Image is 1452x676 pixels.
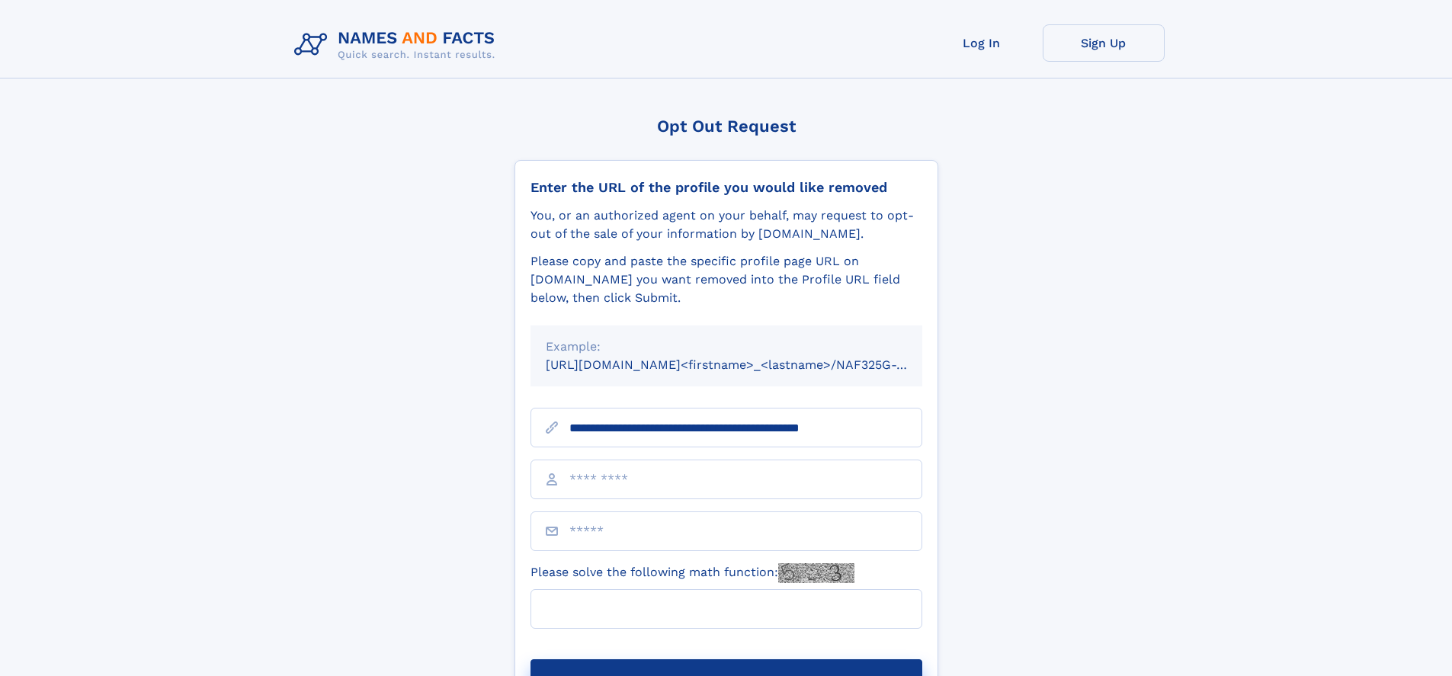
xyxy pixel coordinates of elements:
div: Enter the URL of the profile you would like removed [530,179,922,196]
small: [URL][DOMAIN_NAME]<firstname>_<lastname>/NAF325G-xxxxxxxx [546,357,951,372]
label: Please solve the following math function: [530,563,854,583]
div: You, or an authorized agent on your behalf, may request to opt-out of the sale of your informatio... [530,207,922,243]
a: Sign Up [1043,24,1165,62]
div: Example: [546,338,907,356]
div: Please copy and paste the specific profile page URL on [DOMAIN_NAME] you want removed into the Pr... [530,252,922,307]
a: Log In [921,24,1043,62]
img: Logo Names and Facts [288,24,508,66]
div: Opt Out Request [514,117,938,136]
